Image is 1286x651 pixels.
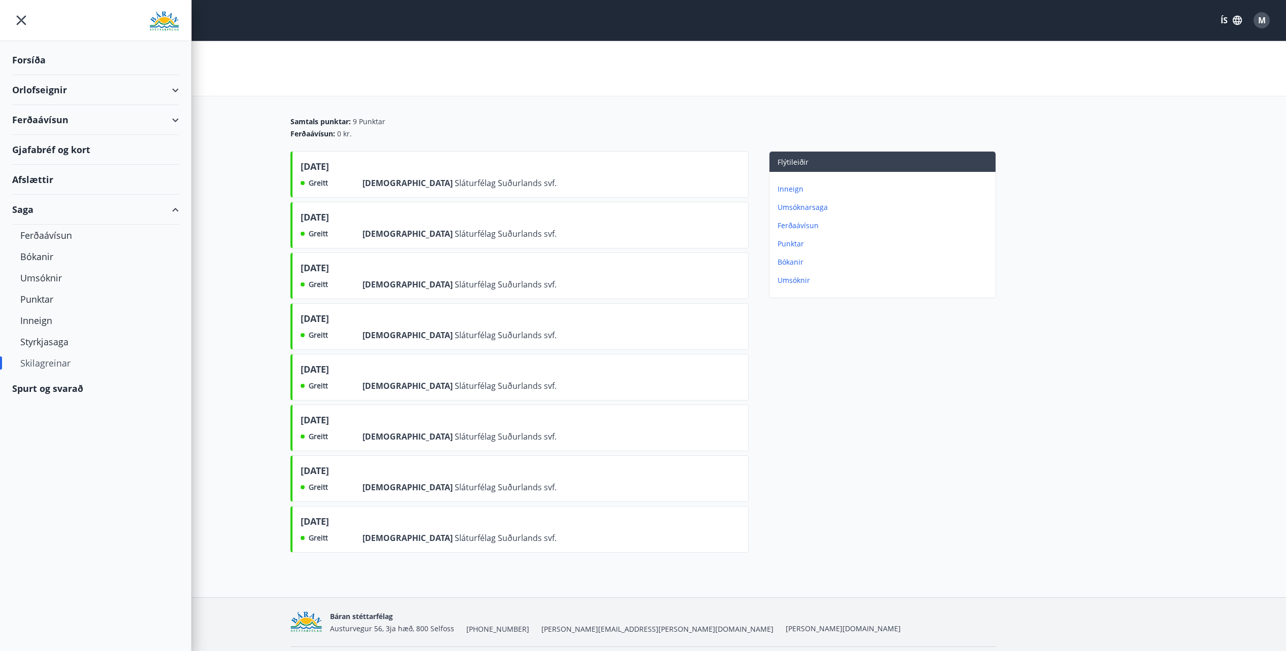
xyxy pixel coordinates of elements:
span: [DATE] [301,312,329,329]
span: Greitt [309,229,328,239]
span: [DEMOGRAPHIC_DATA] [362,482,455,493]
span: [DEMOGRAPHIC_DATA] [362,177,455,189]
span: [DATE] [301,413,329,430]
span: M [1258,15,1266,26]
span: [DATE] [301,261,329,278]
span: [PERSON_NAME][EMAIL_ADDRESS][PERSON_NAME][DOMAIN_NAME] [541,624,774,634]
div: Ferðaávísun [20,225,171,246]
span: Ferðaávísun : [290,129,335,139]
span: [DEMOGRAPHIC_DATA] [362,380,455,391]
span: Greitt [309,178,328,188]
p: Bókanir [778,257,991,267]
a: [PERSON_NAME][DOMAIN_NAME] [786,624,901,633]
span: Austurvegur 56, 3ja hæð, 800 Selfoss [330,624,454,633]
div: Bókanir [20,246,171,267]
span: Flýtileiðir [778,157,809,167]
div: Inneign [20,310,171,331]
span: [DATE] [301,464,329,481]
span: [DEMOGRAPHIC_DATA] [362,279,455,290]
div: Saga [12,195,179,225]
span: Samtals punktar : [290,117,351,127]
p: Umsóknir [778,275,991,285]
span: Greitt [309,279,328,290]
p: Inneign [778,184,991,194]
span: [PHONE_NUMBER] [466,624,529,634]
div: Afslættir [12,165,179,195]
span: [DEMOGRAPHIC_DATA] [362,228,455,239]
span: [DATE] [301,160,329,177]
img: Bz2lGXKH3FXEIQKvoQ8VL0Fr0uCiWgfgA3I6fSs8.png [290,611,322,633]
span: Sláturfélag Suðurlands svf. [455,482,557,493]
button: menu [12,11,30,29]
span: Greitt [309,431,328,442]
span: Sláturfélag Suðurlands svf. [455,532,557,544]
p: Ferðaávísun [778,221,991,231]
span: Sláturfélag Suðurlands svf. [455,330,557,341]
div: Styrkjasaga [20,331,171,352]
span: [DATE] [301,515,329,532]
span: [DATE] [301,210,329,228]
div: Forsíða [12,45,179,75]
span: Greitt [309,330,328,340]
span: Báran stéttarfélag [330,611,393,621]
span: Greitt [309,533,328,543]
span: [DEMOGRAPHIC_DATA] [362,330,455,341]
div: Umsóknir [20,267,171,288]
span: Sláturfélag Suðurlands svf. [455,228,557,239]
span: Greitt [309,381,328,391]
div: Spurt og svarað [12,374,179,403]
div: Punktar [20,288,171,310]
span: Sláturfélag Suðurlands svf. [455,380,557,391]
span: Sláturfélag Suðurlands svf. [455,177,557,189]
div: Gjafabréf og kort [12,135,179,165]
span: Sláturfélag Suðurlands svf. [455,279,557,290]
div: Ferðaávísun [12,105,179,135]
span: 0 kr. [337,129,352,139]
span: [DEMOGRAPHIC_DATA] [362,532,455,544]
div: Orlofseignir [12,75,179,105]
span: 9 Punktar [353,117,385,127]
span: [DEMOGRAPHIC_DATA] [362,431,455,442]
span: Greitt [309,482,328,492]
img: union_logo [150,11,179,31]
span: Sláturfélag Suðurlands svf. [455,431,557,442]
p: Punktar [778,239,991,249]
span: [DATE] [301,363,329,380]
button: M [1250,8,1274,32]
button: ÍS [1215,11,1247,29]
p: Umsóknarsaga [778,202,991,212]
div: Skilagreinar [20,352,171,374]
